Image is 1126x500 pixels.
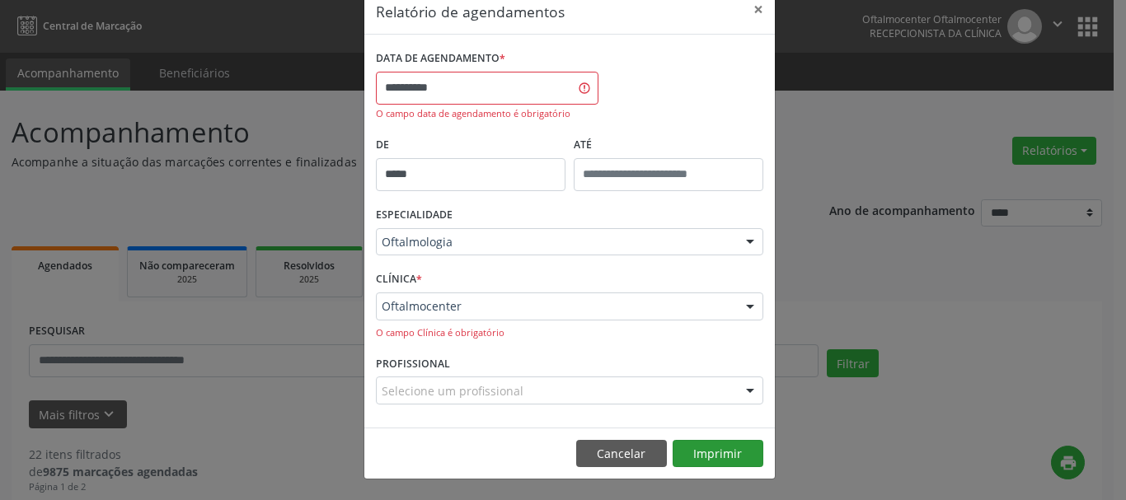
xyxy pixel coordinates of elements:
span: Oftalmocenter [382,298,730,315]
label: DATA DE AGENDAMENTO [376,46,505,72]
div: O campo Clínica é obrigatório [376,326,763,340]
h5: Relatório de agendamentos [376,1,565,22]
div: O campo data de agendamento é obrigatório [376,107,598,121]
span: Selecione um profissional [382,382,523,400]
label: CLÍNICA [376,267,422,292]
label: ATÉ [574,133,763,158]
label: ESPECIALIDADE [376,203,453,228]
label: De [376,133,565,158]
span: Oftalmologia [382,234,730,250]
button: Imprimir [673,440,763,468]
button: Cancelar [576,440,667,468]
label: PROFISSIONAL [376,351,450,376]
